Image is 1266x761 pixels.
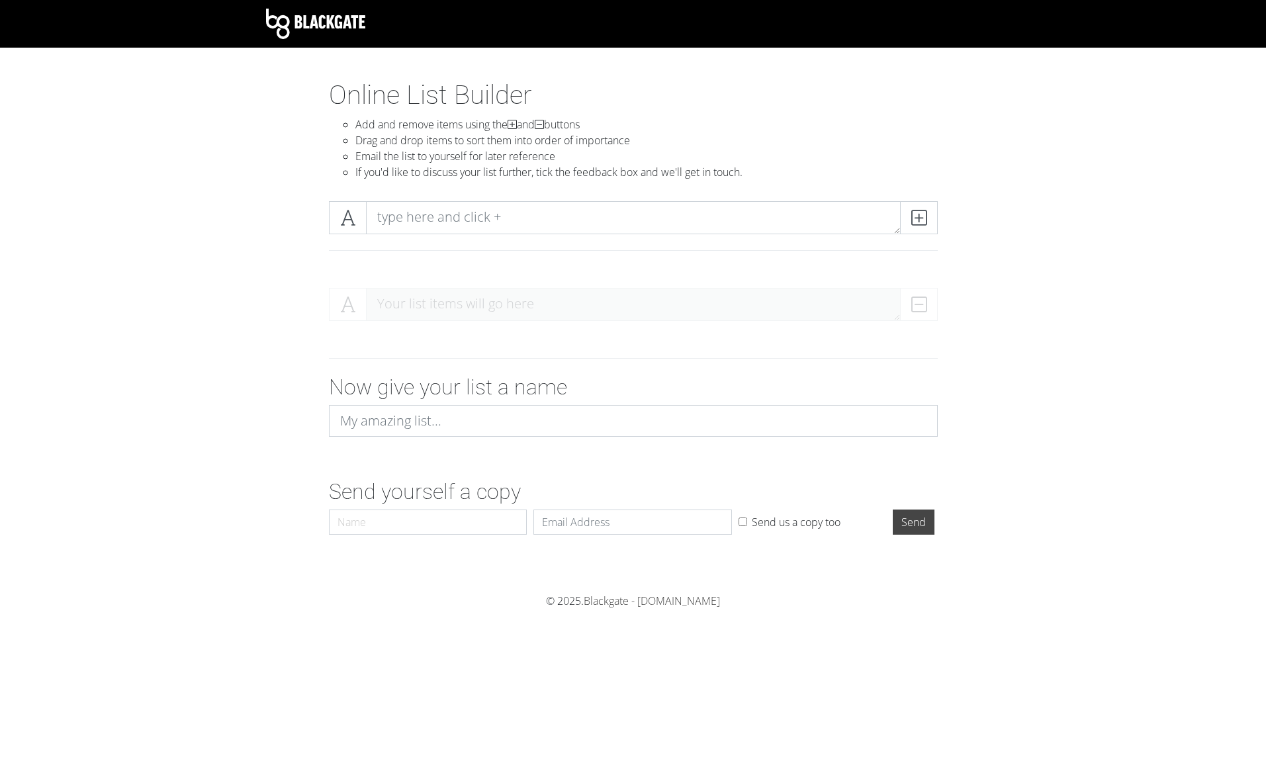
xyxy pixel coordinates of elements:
[266,9,365,39] img: Blackgate
[355,164,938,180] li: If you'd like to discuss your list further, tick the feedback box and we'll get in touch.
[893,510,934,535] input: Send
[329,79,938,111] h1: Online List Builder
[329,375,938,400] h2: Now give your list a name
[533,510,732,535] input: Email Address
[329,479,938,504] h2: Send yourself a copy
[329,405,938,437] input: My amazing list...
[266,593,1001,609] div: © 2025.
[584,594,720,608] a: Blackgate - [DOMAIN_NAME]
[752,514,840,530] label: Send us a copy too
[355,132,938,148] li: Drag and drop items to sort them into order of importance
[329,510,527,535] input: Name
[355,116,938,132] li: Add and remove items using the and buttons
[355,148,938,164] li: Email the list to yourself for later reference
